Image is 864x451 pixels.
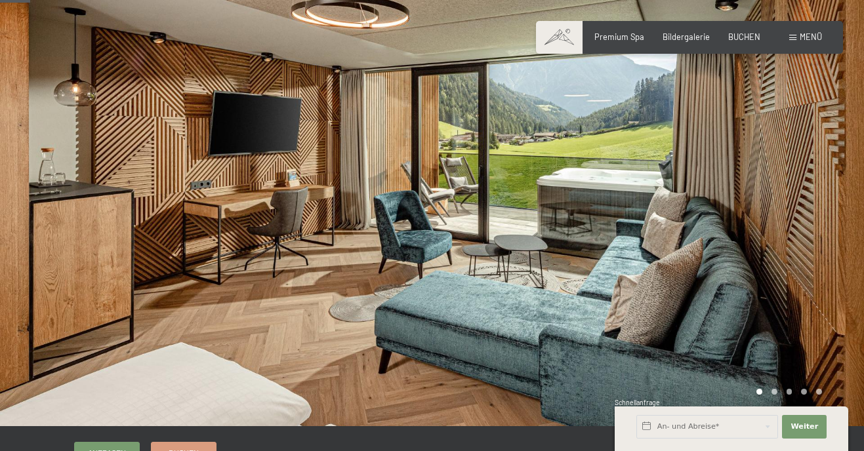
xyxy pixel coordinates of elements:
button: Weiter [782,415,827,439]
span: Weiter [791,422,818,432]
span: Schnellanfrage [615,399,660,406]
a: Premium Spa [594,31,644,42]
span: Menü [800,31,822,42]
a: BUCHEN [728,31,760,42]
a: Bildergalerie [663,31,710,42]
